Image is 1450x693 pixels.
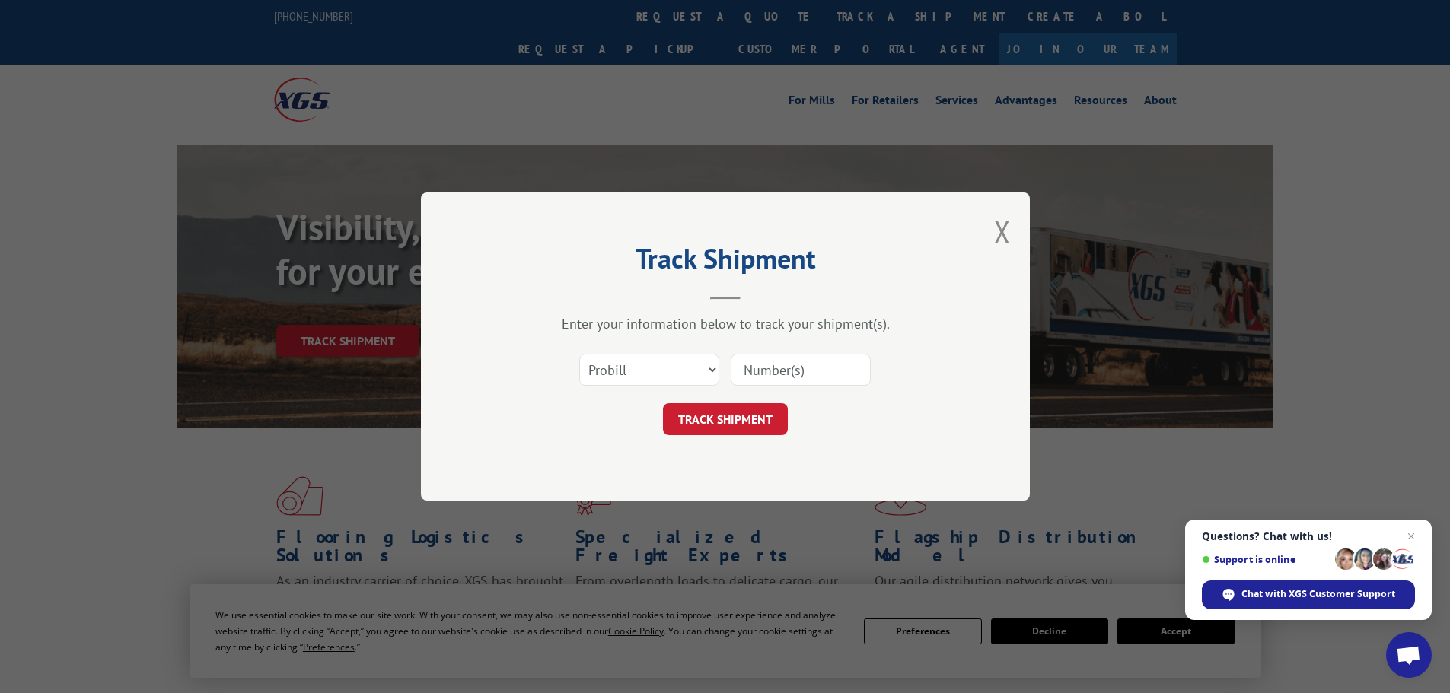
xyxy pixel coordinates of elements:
[497,315,954,332] div: Enter your information below to track your shipment(s).
[663,403,788,435] button: TRACK SHIPMENT
[497,248,954,277] h2: Track Shipment
[1402,527,1420,545] span: Close chat
[731,354,871,386] input: Number(s)
[1241,587,1395,601] span: Chat with XGS Customer Support
[994,211,1011,252] button: Close modal
[1202,580,1415,609] div: Chat with XGS Customer Support
[1386,632,1432,678] div: Open chat
[1202,554,1330,565] span: Support is online
[1202,530,1415,542] span: Questions? Chat with us!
